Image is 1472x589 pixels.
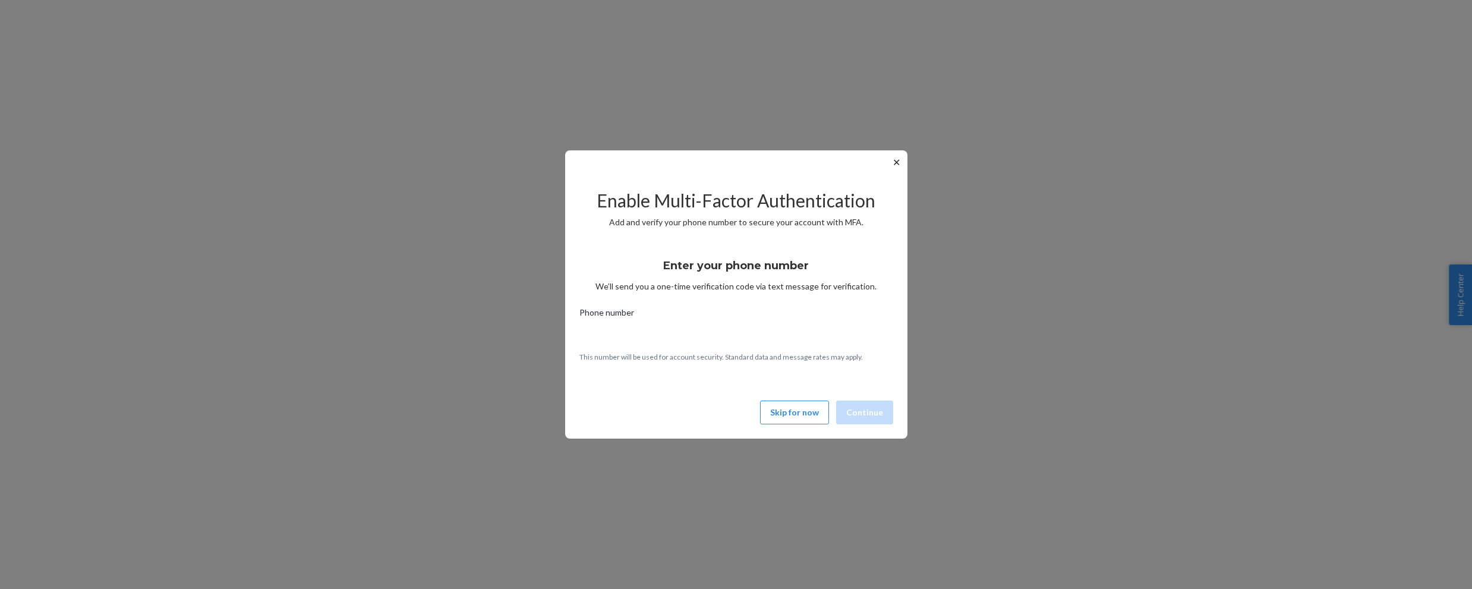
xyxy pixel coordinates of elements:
[663,258,809,273] h3: Enter your phone number
[760,401,829,424] button: Skip for now
[579,248,893,292] div: We’ll send you a one-time verification code via text message for verification.
[890,155,903,169] button: ✕
[579,307,634,323] span: Phone number
[579,191,893,210] h2: Enable Multi-Factor Authentication
[579,216,893,228] p: Add and verify your phone number to secure your account with MFA.
[579,352,893,362] p: This number will be used for account security. Standard data and message rates may apply.
[836,401,893,424] button: Continue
